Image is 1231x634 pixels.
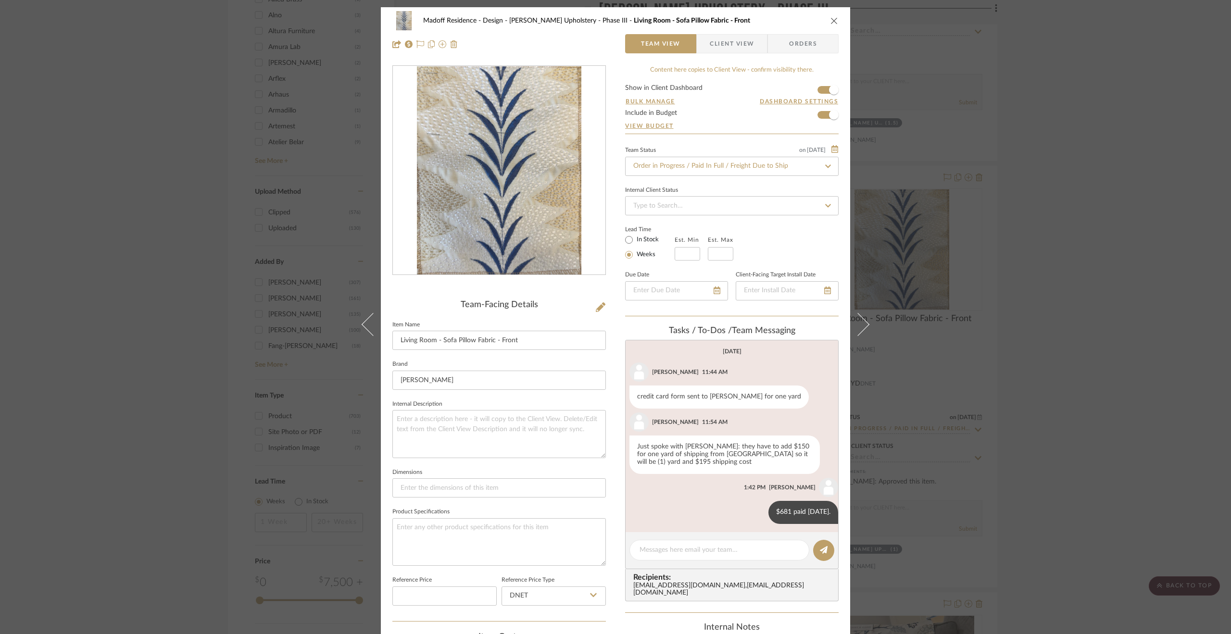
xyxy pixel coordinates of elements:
label: Item Name [392,323,420,327]
label: Reference Price [392,578,432,583]
label: Due Date [625,273,649,277]
div: [PERSON_NAME] [769,483,816,492]
img: be063c91-6671-48de-ab48-1db8d8d5e390_436x436.jpg [417,66,581,275]
span: Orders [779,34,828,53]
a: View Budget [625,122,839,130]
span: Tasks / To-Dos / [669,326,732,335]
div: Team-Facing Details [392,300,606,311]
input: Enter Install Date [736,281,839,300]
span: Living Room - Sofa Pillow Fabric - Front [634,17,750,24]
span: [DATE] [806,147,827,153]
div: Just spoke with [PERSON_NAME]: they have to add $150 for one yard of shipping from [GEOGRAPHIC_DA... [629,435,820,474]
div: Internal Client Status [625,188,678,193]
div: Content here copies to Client View - confirm visibility there. [625,65,839,75]
img: user_avatar.png [629,362,649,382]
img: user_avatar.png [819,478,838,497]
div: credit card form sent to [PERSON_NAME] for one yard [629,385,809,409]
span: Client View [710,34,754,53]
input: Enter Item Name [392,331,606,350]
label: In Stock [635,236,659,244]
button: Dashboard Settings [759,97,839,106]
span: [PERSON_NAME] Upholstery - Phase III [509,17,634,24]
span: Recipients: [633,573,834,582]
div: Team Status [625,148,656,153]
label: Reference Price Type [502,578,554,583]
div: team Messaging [625,326,839,336]
label: Product Specifications [392,510,450,514]
button: Bulk Manage [625,97,676,106]
div: [PERSON_NAME] [652,418,699,426]
img: Remove from project [450,40,458,48]
mat-radio-group: Select item type [625,234,675,261]
label: Dimensions [392,470,422,475]
input: Enter Due Date [625,281,728,300]
div: $681 paid [DATE]. [768,501,838,524]
label: Lead Time [625,225,675,234]
img: user_avatar.png [629,412,649,432]
button: close [830,16,839,25]
input: Type to Search… [625,196,839,215]
div: [PERSON_NAME] [652,368,699,376]
div: [DATE] [723,348,741,355]
div: 11:44 AM [702,368,728,376]
input: Enter Brand [392,371,606,390]
span: on [799,147,806,153]
span: Madoff Residence - Design [423,17,509,24]
div: Internal Notes [625,622,839,633]
label: Est. Min [675,236,699,243]
div: 1:42 PM [744,483,766,492]
label: Internal Description [392,402,442,407]
div: 11:54 AM [702,418,728,426]
label: Brand [392,362,408,367]
label: Weeks [635,250,655,259]
input: Enter the dimensions of this item [392,478,606,497]
span: Team View [641,34,680,53]
label: Client-Facing Target Install Date [736,273,816,277]
img: be063c91-6671-48de-ab48-1db8d8d5e390_48x40.jpg [392,11,415,30]
div: [EMAIL_ADDRESS][DOMAIN_NAME] , [EMAIL_ADDRESS][DOMAIN_NAME] [633,582,834,597]
label: Est. Max [708,236,733,243]
div: 0 [393,66,605,275]
input: Type to Search… [625,157,839,176]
